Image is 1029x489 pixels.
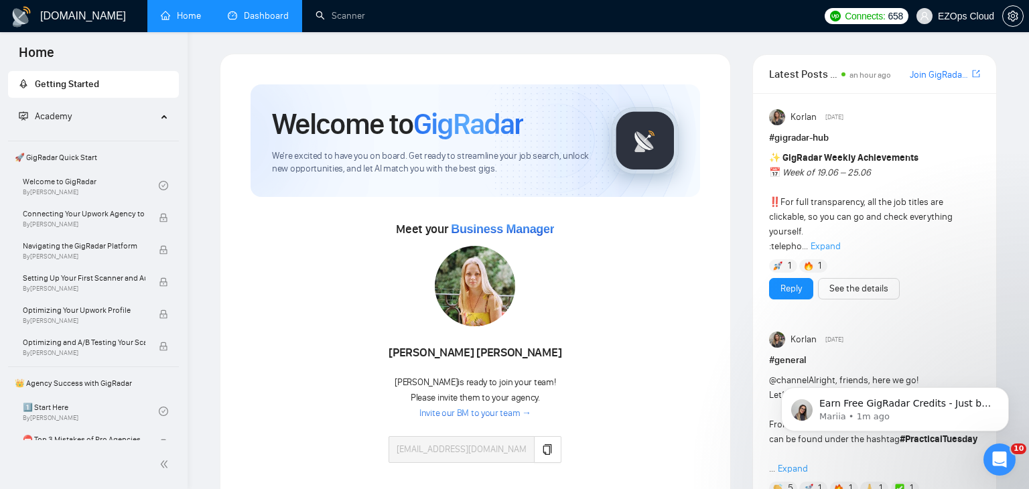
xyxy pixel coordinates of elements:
span: Getting Started [35,78,99,90]
span: 📅 [769,167,780,178]
span: Optimizing Your Upwork Profile [23,303,145,317]
span: lock [159,213,168,222]
a: Welcome to GigRadarBy[PERSON_NAME] [23,171,159,200]
a: setting [1002,11,1024,21]
a: export [972,68,980,80]
span: double-left [159,458,173,471]
h1: Welcome to [272,106,523,142]
span: 10 [1011,443,1026,454]
span: Please invite them to your agency. [411,392,540,403]
h1: # general [769,353,980,368]
span: ✨ [769,152,780,163]
span: Navigating the GigRadar Platform [23,239,145,253]
span: Korlan [791,332,817,347]
span: Korlan [791,110,817,125]
strong: GigRadar Weekly Achievements [782,152,918,163]
img: 1686179443565-78.jpg [435,246,515,326]
a: dashboardDashboard [228,10,289,21]
span: [PERSON_NAME] is ready to join your team! [395,376,555,388]
span: For full transparency, all the job titles are clickable, so you can go and check everything yours... [769,152,953,252]
span: 🚀 GigRadar Quick Start [9,144,178,171]
span: By [PERSON_NAME] [23,285,145,293]
span: check-circle [159,407,168,416]
img: upwork-logo.png [830,11,841,21]
span: Academy [19,111,72,122]
span: By [PERSON_NAME] [23,220,145,228]
span: lock [159,245,168,255]
span: lock [159,277,168,287]
span: setting [1003,11,1023,21]
span: 658 [888,9,902,23]
span: check-circle [159,181,168,190]
a: searchScanner [316,10,365,21]
img: logo [11,6,32,27]
span: Meet your [396,222,554,236]
img: 🔥 [804,261,813,271]
span: lock [159,309,168,319]
span: copy [542,444,553,455]
span: Setting Up Your First Scanner and Auto-Bidder [23,271,145,285]
span: user [920,11,929,21]
span: Home [8,43,65,71]
h1: # gigradar-hub [769,131,980,145]
span: GigRadar [413,106,523,142]
span: rocket [19,79,28,88]
span: export [972,68,980,79]
a: Reply [780,281,802,296]
span: ⛔ Top 3 Mistakes of Pro Agencies [23,433,145,446]
span: an hour ago [849,70,891,80]
span: [DATE] [825,334,843,346]
div: [PERSON_NAME] [PERSON_NAME] [389,342,561,364]
a: Invite our BM to your team → [419,407,531,420]
span: Expand [778,463,808,474]
span: Optimizing and A/B Testing Your Scanner for Better Results [23,336,145,349]
a: See the details [829,281,888,296]
img: gigradar-logo.png [612,107,679,174]
button: See the details [818,278,900,299]
a: homeHome [161,10,201,21]
span: lock [159,439,168,448]
em: Week of 19.06 – 25.06 [782,167,871,178]
iframe: Intercom notifications message [761,359,1029,453]
span: Connects: [845,9,885,23]
button: setting [1002,5,1024,27]
span: Business Manager [451,222,554,236]
img: Korlan [769,332,785,348]
span: Expand [811,240,841,252]
span: By [PERSON_NAME] [23,349,145,357]
span: Latest Posts from the GigRadar Community [769,66,837,82]
span: 👑 Agency Success with GigRadar [9,370,178,397]
span: Academy [35,111,72,122]
span: 1 [788,259,791,273]
img: 🚀 [773,261,782,271]
span: We're excited to have you on board. Get ready to streamline your job search, unlock new opportuni... [272,150,590,176]
span: By [PERSON_NAME] [23,317,145,325]
button: Reply [769,278,813,299]
span: ‼️ [769,196,780,208]
a: 1️⃣ Start HereBy[PERSON_NAME] [23,397,159,426]
span: lock [159,342,168,351]
span: fund-projection-screen [19,111,28,121]
span: [DATE] [825,111,843,123]
li: Getting Started [8,71,179,98]
button: copy [534,436,562,463]
a: Join GigRadar Slack Community [910,68,969,82]
span: Connecting Your Upwork Agency to GigRadar [23,207,145,220]
span: 1 [818,259,821,273]
img: Korlan [769,109,785,125]
iframe: Intercom live chat [983,443,1016,476]
span: By [PERSON_NAME] [23,253,145,261]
